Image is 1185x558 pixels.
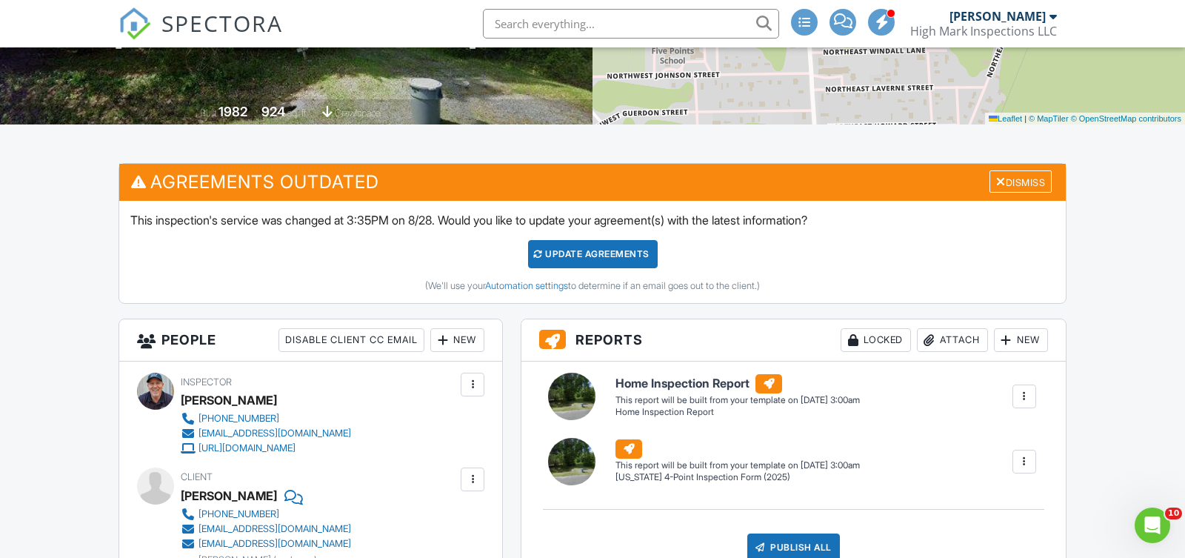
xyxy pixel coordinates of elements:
[1071,114,1181,123] a: © OpenStreetMap contributors
[198,428,351,439] div: [EMAIL_ADDRESS][DOMAIN_NAME]
[198,508,279,520] div: [PHONE_NUMBER]
[278,328,424,352] div: Disable Client CC Email
[181,471,213,482] span: Client
[910,24,1057,39] div: High Mark Inspections LLC
[430,328,484,352] div: New
[218,104,247,119] div: 1982
[335,107,381,119] span: crawlspace
[198,523,351,535] div: [EMAIL_ADDRESS][DOMAIN_NAME]
[198,442,296,454] div: [URL][DOMAIN_NAME]
[989,114,1022,123] a: Leaflet
[261,104,285,119] div: 924
[161,7,283,39] span: SPECTORA
[615,406,860,419] div: Home Inspection Report
[615,459,860,471] div: This report will be built from your template on [DATE] 3:00am
[1135,508,1170,543] iframe: Intercom live chat
[989,170,1052,193] div: Dismiss
[200,107,216,119] span: Built
[181,411,351,426] a: [PHONE_NUMBER]
[181,376,232,388] span: Inspector
[198,538,351,550] div: [EMAIL_ADDRESS][DOMAIN_NAME]
[198,413,279,425] div: [PHONE_NUMBER]
[119,319,502,362] h3: People
[181,389,277,411] div: [PERSON_NAME]
[118,7,151,40] img: The Best Home Inspection Software - Spectora
[119,164,1066,200] h3: Agreements Outdated
[130,280,1055,292] div: (We'll use your to determine if an email goes out to the client.)
[181,485,277,507] div: [PERSON_NAME]
[521,319,1066,362] h3: Reports
[841,328,911,352] div: Locked
[181,441,351,456] a: [URL][DOMAIN_NAME]
[615,374,860,393] h6: Home Inspection Report
[949,9,1046,24] div: [PERSON_NAME]
[118,20,283,51] a: SPECTORA
[1029,114,1069,123] a: © MapTiler
[485,280,568,291] a: Automation settings
[181,522,351,537] a: [EMAIL_ADDRESS][DOMAIN_NAME]
[483,9,779,39] input: Search everything...
[287,107,308,119] span: sq. ft.
[615,471,860,484] div: [US_STATE] 4-Point Inspection Form (2025)
[1165,508,1182,519] span: 10
[615,394,860,406] div: This report will be built from your template on [DATE] 3:00am
[119,201,1066,303] div: This inspection's service was changed at 3:35PM on 8/28. Would you like to update your agreement(...
[181,537,351,551] a: [EMAIL_ADDRESS][DOMAIN_NAME]
[994,328,1048,352] div: New
[1024,114,1027,123] span: |
[181,507,351,522] a: [PHONE_NUMBER]
[528,240,658,268] div: Update Agreements
[917,328,988,352] div: Attach
[181,426,351,441] a: [EMAIL_ADDRESS][DOMAIN_NAME]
